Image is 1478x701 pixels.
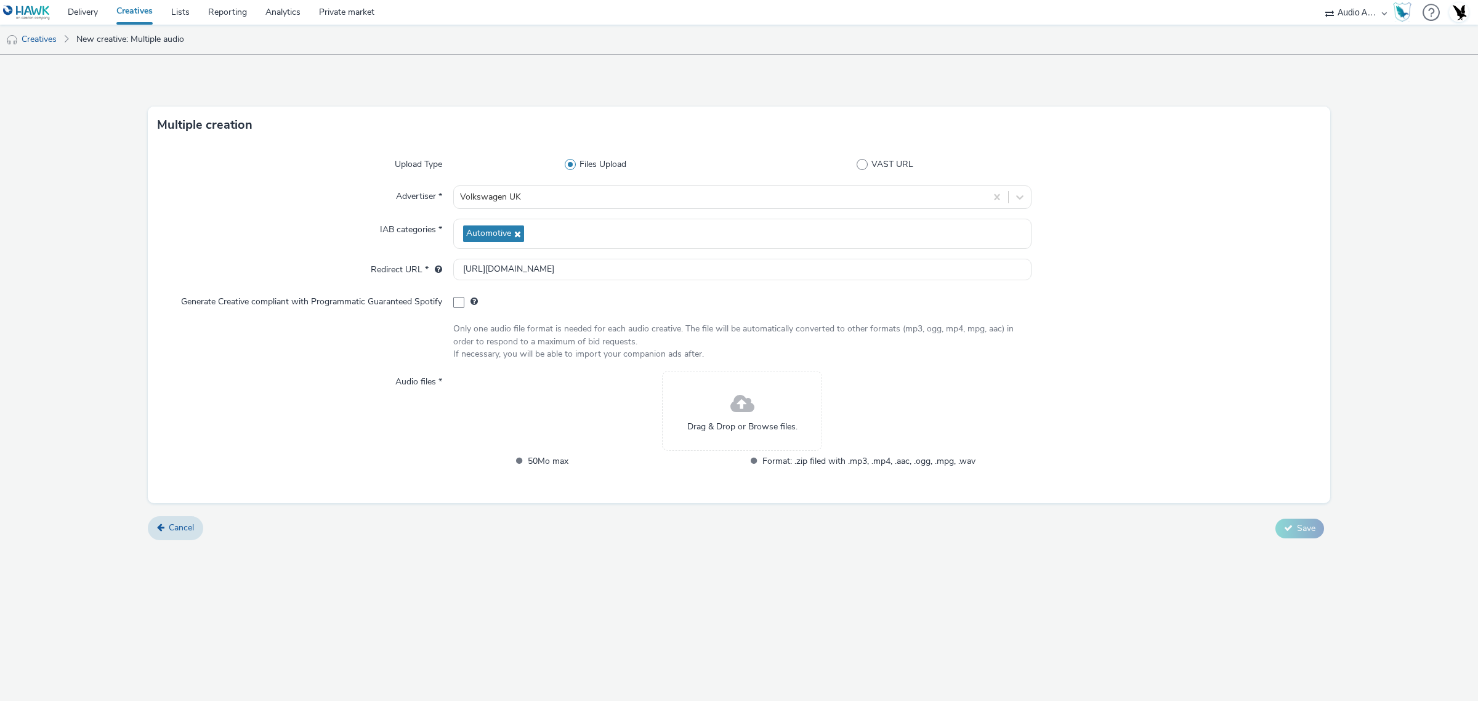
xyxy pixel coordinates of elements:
[579,158,626,171] span: Files Upload
[169,522,194,533] span: Cancel
[466,229,511,239] span: Automotive
[70,25,190,54] a: New creative: Multiple audio
[429,264,442,276] div: URL will be used as a validation URL with some SSPs and it will be the redirection URL of your cr...
[6,34,18,46] img: audio
[390,153,447,171] label: Upload Type
[687,421,798,433] span: Drag & Drop or Browse files.
[762,454,975,468] span: Format: .zip filed with .mp3, .mp4, .aac, .ogg, .mpg, .wav
[1450,3,1468,22] img: Account UK
[176,291,447,308] label: Generate Creative compliant with Programmatic Guaranteed Spotify
[528,454,741,468] span: 50Mo max
[453,259,1032,280] input: url...
[1275,519,1324,538] button: Save
[375,219,447,236] label: IAB categories *
[470,296,478,308] div: Choose 'PG Spotify' to optimise deals for Spotify. Only .mp3 and .ogg formats are supported for a...
[1297,522,1315,534] span: Save
[453,323,1032,360] div: Only one audio file format is needed for each audio creative. The file will be automatically conv...
[148,516,203,540] a: Cancel
[157,116,252,134] h3: Multiple creation
[390,371,447,388] label: Audio files *
[1393,2,1411,22] img: Hawk Academy
[366,259,447,276] label: Redirect URL *
[391,185,447,203] label: Advertiser *
[3,5,50,20] img: undefined Logo
[1393,2,1416,22] a: Hawk Academy
[871,158,913,171] span: VAST URL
